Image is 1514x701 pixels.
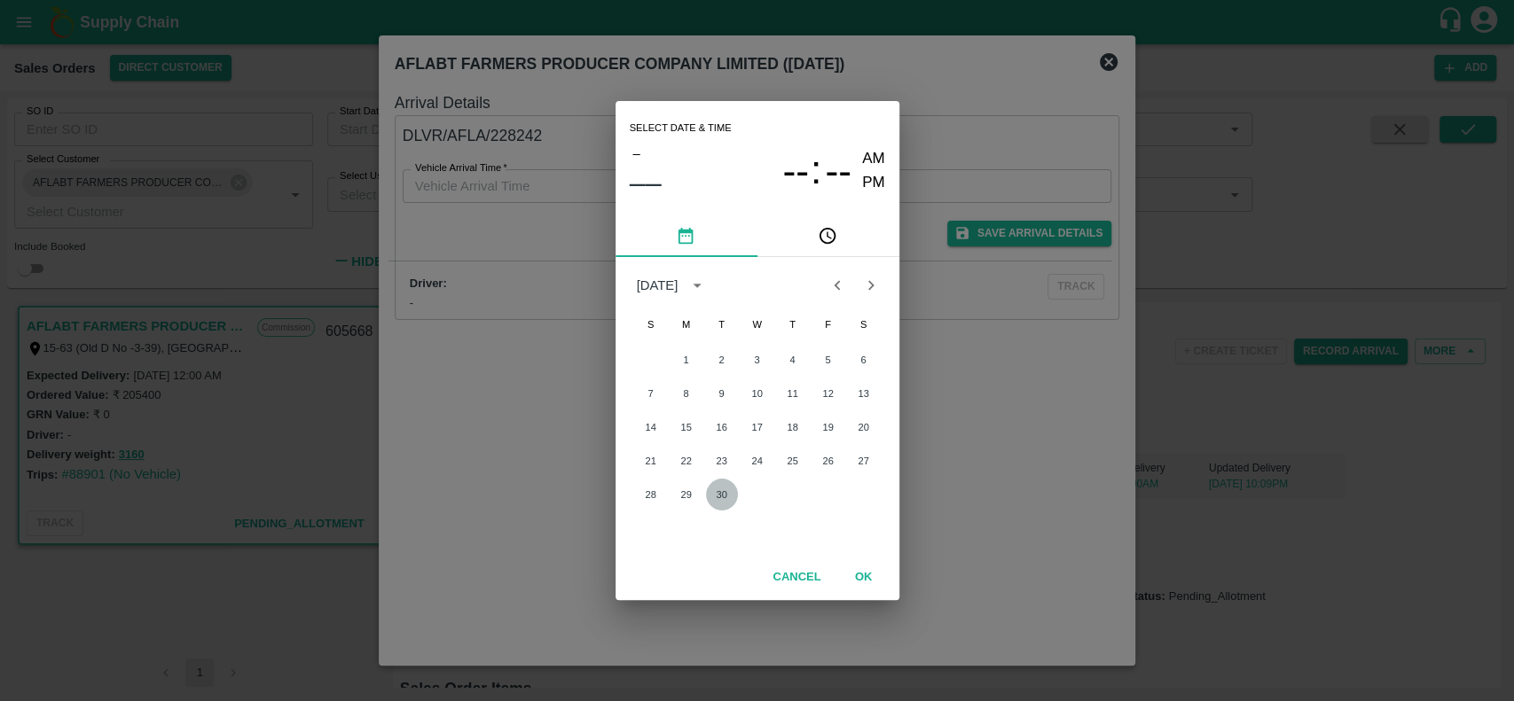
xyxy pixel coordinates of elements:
button: 23 [706,445,738,477]
button: –– [630,165,662,200]
button: calendar view is open, switch to year view [683,271,711,300]
button: 26 [812,445,844,477]
button: 22 [671,445,702,477]
button: 10 [741,378,773,409]
button: 12 [812,378,844,409]
span: Monday [671,307,702,342]
button: 17 [741,411,773,443]
button: 21 [635,445,667,477]
span: Select date & time [630,115,732,142]
button: 19 [812,411,844,443]
span: Friday [812,307,844,342]
button: PM [862,171,885,195]
button: pick date [616,214,757,257]
button: 7 [635,378,667,409]
button: AM [862,147,885,171]
button: 1 [671,344,702,376]
span: Thursday [777,307,809,342]
button: Cancel [765,562,828,593]
span: Wednesday [741,307,773,342]
button: – [630,142,644,165]
button: -- [825,147,851,194]
button: 28 [635,479,667,510]
button: 27 [848,445,880,477]
button: 15 [671,411,702,443]
button: 8 [671,378,702,409]
button: 20 [848,411,880,443]
button: 9 [706,378,738,409]
button: 11 [777,378,809,409]
span: : [811,147,821,194]
button: 14 [635,411,667,443]
button: 29 [671,479,702,510]
button: 5 [812,344,844,376]
span: – [632,142,639,165]
button: pick time [757,214,899,257]
button: 16 [706,411,738,443]
div: [DATE] [637,276,679,295]
button: OK [835,562,892,593]
button: Next month [854,269,888,302]
button: 13 [848,378,880,409]
span: -- [782,148,809,194]
button: Previous month [820,269,854,302]
button: 4 [777,344,809,376]
button: 6 [848,344,880,376]
button: 30 [706,479,738,510]
button: 24 [741,445,773,477]
span: Tuesday [706,307,738,342]
button: 18 [777,411,809,443]
button: 2 [706,344,738,376]
button: 3 [741,344,773,376]
span: -- [825,148,851,194]
span: Sunday [635,307,667,342]
button: 25 [777,445,809,477]
span: Saturday [848,307,880,342]
button: -- [782,147,809,194]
